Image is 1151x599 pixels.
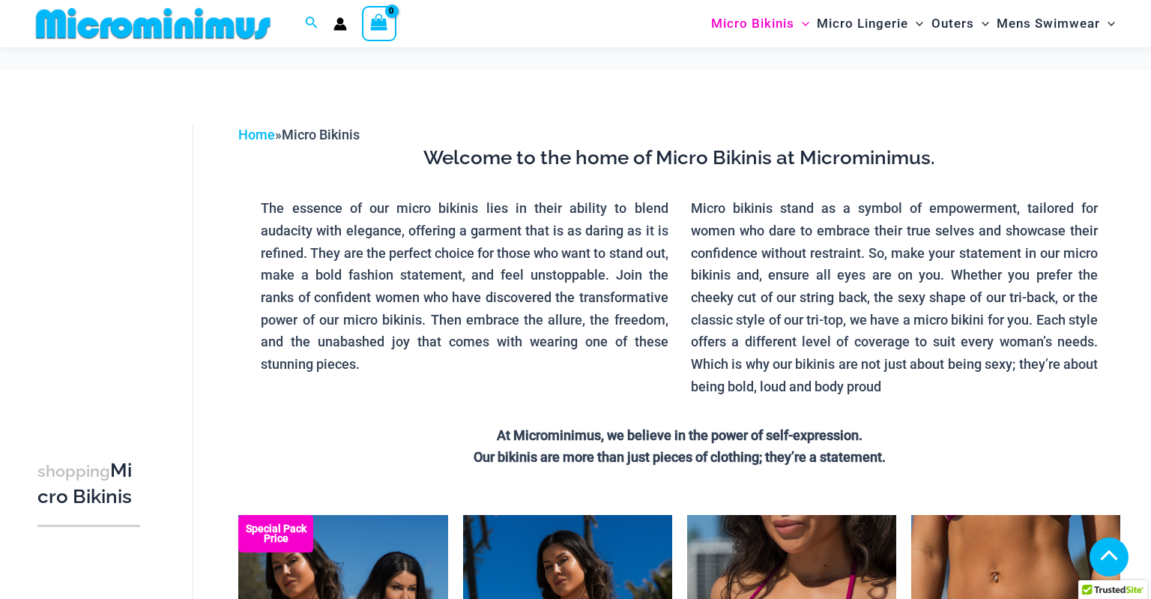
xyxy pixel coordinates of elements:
span: Micro Lingerie [817,4,908,43]
span: Mens Swimwear [997,4,1100,43]
a: Search icon link [305,14,318,33]
a: Micro LingerieMenu ToggleMenu Toggle [813,4,927,43]
span: Micro Bikinis [711,4,794,43]
span: Menu Toggle [908,4,923,43]
strong: At Microminimus, we believe in the power of self-expression. [497,427,863,443]
iframe: TrustedSite Certified [37,112,172,412]
a: OutersMenu ToggleMenu Toggle [928,4,993,43]
b: Special Pack Price [238,524,313,544]
p: The essence of our micro bikinis lies in their ability to blend audacity with elegance, offering ... [261,197,668,376]
a: Micro BikinisMenu ToggleMenu Toggle [707,4,813,43]
span: Micro Bikinis [282,127,360,142]
p: Micro bikinis stand as a symbol of empowerment, tailored for women who dare to embrace their true... [691,197,1098,397]
span: » [238,127,360,142]
a: Account icon link [333,17,347,31]
nav: Site Navigation [705,2,1121,45]
img: MM SHOP LOGO FLAT [30,7,277,40]
span: shopping [37,462,110,481]
span: Outers [931,4,974,43]
a: Mens SwimwearMenu ToggleMenu Toggle [993,4,1119,43]
span: Menu Toggle [974,4,989,43]
h3: Micro Bikinis [37,458,140,510]
h3: Welcome to the home of Micro Bikinis at Microminimus. [250,145,1109,171]
strong: Our bikinis are more than just pieces of clothing; they’re a statement. [474,449,886,465]
span: Menu Toggle [1100,4,1115,43]
span: Menu Toggle [794,4,809,43]
a: Home [238,127,275,142]
a: View Shopping Cart, empty [362,6,396,40]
